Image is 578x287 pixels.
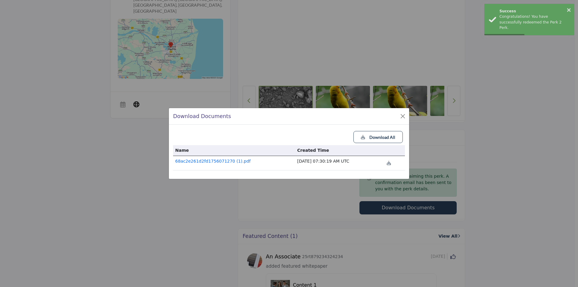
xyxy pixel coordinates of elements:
a: 68ac2e261d2fd1756071270 (1).pdf [175,159,250,164]
button: Close [399,112,407,120]
button: Download All [353,131,403,143]
div: Success [499,8,570,14]
th: Created Time [295,145,381,156]
h1: Download Documents [173,112,231,120]
span: [DATE] 07:30:19 AM UTC [297,159,349,164]
span: Download All [369,134,395,140]
div: Congratulations! You have successfully redeemed the Perk 2 Perk. [499,14,570,30]
button: × [566,7,571,13]
th: Name [173,145,295,156]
